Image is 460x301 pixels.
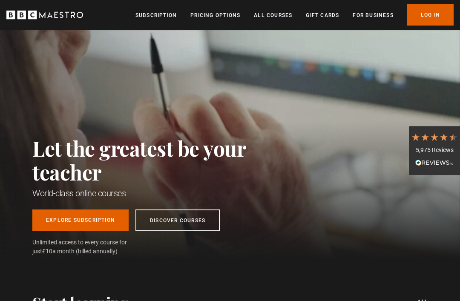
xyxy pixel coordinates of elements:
nav: Primary [135,4,454,26]
a: All Courses [254,11,292,20]
div: 5,975 ReviewsRead All Reviews [409,126,460,175]
span: £10 [42,248,52,255]
div: 4.7 Stars [411,132,458,142]
a: Pricing Options [190,11,240,20]
img: REVIEWS.io [415,160,454,166]
a: Subscription [135,11,177,20]
div: Read All Reviews [411,158,458,169]
h1: World-class online courses [32,187,284,199]
div: 5,975 Reviews [411,146,458,155]
h2: Let the greatest be your teacher [32,136,284,184]
a: Explore Subscription [32,209,129,231]
span: Unlimited access to every course for just a month (billed annually) [32,238,147,256]
a: Discover Courses [135,209,220,231]
a: Log In [407,4,454,26]
a: For business [353,11,393,20]
a: Gift Cards [306,11,339,20]
svg: BBC Maestro [6,9,83,21]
